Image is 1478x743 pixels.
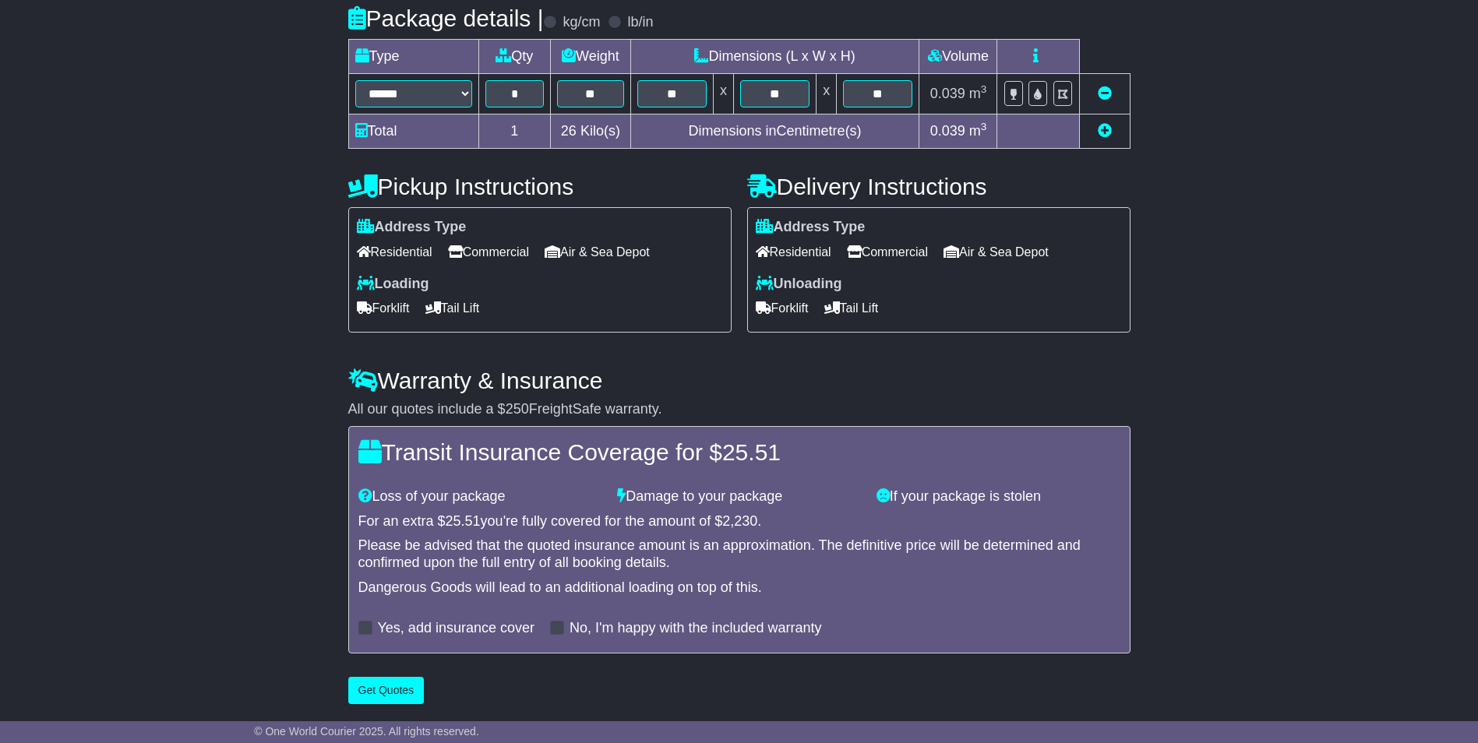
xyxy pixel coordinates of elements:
div: Dangerous Goods will lead to an additional loading on top of this. [358,579,1120,597]
label: No, I'm happy with the included warranty [570,620,822,637]
td: x [817,74,837,114]
span: Tail Lift [425,296,480,320]
label: Address Type [357,219,467,236]
label: kg/cm [563,14,600,31]
span: Residential [756,240,831,264]
div: If your package is stolen [869,488,1128,505]
div: Please be advised that the quoted insurance amount is an approximation. The definitive price will... [358,537,1120,571]
h4: Delivery Instructions [747,174,1131,199]
div: For an extra $ you're fully covered for the amount of $ . [358,513,1120,530]
span: 25.51 [446,513,481,529]
span: Forklift [357,296,410,320]
td: Qty [478,40,551,74]
td: Volume [919,40,997,74]
span: 0.039 [930,86,965,101]
span: Commercial [448,240,529,264]
span: 250 [506,401,529,417]
span: © One World Courier 2025. All rights reserved. [254,725,479,738]
span: Tail Lift [824,296,879,320]
td: Type [348,40,478,74]
sup: 3 [981,83,987,95]
span: 26 [561,123,577,139]
label: Address Type [756,219,866,236]
td: Total [348,114,478,149]
span: Commercial [847,240,928,264]
span: m [969,86,987,101]
div: Loss of your package [351,488,610,505]
div: Damage to your package [609,488,869,505]
td: Dimensions (L x W x H) [630,40,919,74]
div: All our quotes include a $ FreightSafe warranty. [348,401,1131,418]
td: x [713,74,733,114]
span: 2,230 [722,513,757,529]
span: 0.039 [930,123,965,139]
td: Weight [551,40,631,74]
a: Add new item [1098,123,1112,139]
span: m [969,123,987,139]
h4: Warranty & Insurance [348,368,1131,393]
label: Unloading [756,276,842,293]
a: Remove this item [1098,86,1112,101]
h4: Transit Insurance Coverage for $ [358,439,1120,465]
td: Kilo(s) [551,114,631,149]
label: lb/in [627,14,653,31]
sup: 3 [981,121,987,132]
label: Loading [357,276,429,293]
span: 25.51 [722,439,781,465]
span: Air & Sea Depot [545,240,650,264]
span: Residential [357,240,432,264]
h4: Package details | [348,5,544,31]
span: Forklift [756,296,809,320]
td: Dimensions in Centimetre(s) [630,114,919,149]
td: 1 [478,114,551,149]
h4: Pickup Instructions [348,174,732,199]
button: Get Quotes [348,677,425,704]
span: Air & Sea Depot [944,240,1049,264]
label: Yes, add insurance cover [378,620,534,637]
